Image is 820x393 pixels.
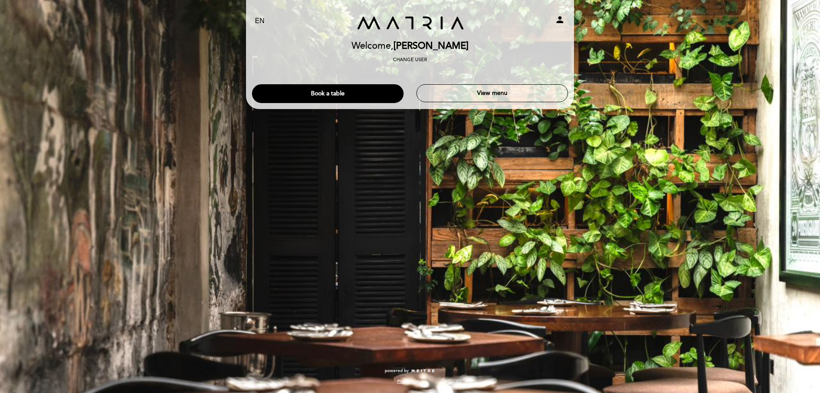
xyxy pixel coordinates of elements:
[393,40,469,52] span: [PERSON_NAME]
[416,84,568,102] button: View menu
[357,9,463,33] a: MATRIA
[397,378,423,384] a: Privacy policy
[411,369,435,373] img: MEITRE
[351,41,469,51] h2: Welcome,
[385,368,409,374] span: powered by
[385,368,435,374] a: powered by
[252,84,404,103] button: Book a table
[555,15,565,28] button: person
[555,15,565,25] i: person
[390,56,430,64] button: Change user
